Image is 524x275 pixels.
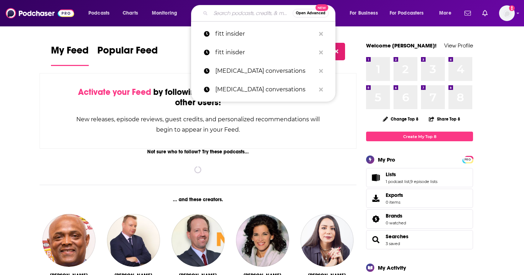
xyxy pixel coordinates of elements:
[191,25,335,43] a: fitt insider
[236,214,289,267] img: Wendy Bell
[6,6,74,20] img: Podchaser - Follow, Share and Rate Podcasts
[191,80,335,99] a: [MEDICAL_DATA] conversations
[366,42,437,49] a: Welcome [PERSON_NAME]!
[215,43,315,62] p: fitt inisder
[386,233,409,240] a: Searches
[509,5,515,11] svg: Add a profile image
[51,44,89,66] a: My Feed
[107,214,160,267] img: Mike Gavin
[215,25,315,43] p: fitt insider
[97,44,158,66] a: Popular Feed
[369,173,383,183] a: Lists
[88,8,109,18] span: Podcasts
[51,44,89,61] span: My Feed
[386,200,403,205] span: 0 items
[463,157,472,162] a: PRO
[386,241,400,246] a: 3 saved
[444,42,473,49] a: View Profile
[379,114,423,123] button: Change Top 8
[191,43,335,62] a: fitt inisder
[434,7,460,19] button: open menu
[118,7,142,19] a: Charts
[386,213,406,219] a: Brands
[386,171,396,178] span: Lists
[300,214,353,267] img: Rawaa Augé
[499,5,515,21] span: Logged in as Simran12080
[385,7,434,19] button: open menu
[147,7,186,19] button: open menu
[123,8,138,18] span: Charts
[76,87,320,108] div: by following Podcasts, Creators, Lists, and other Users!
[215,62,315,80] p: breast cancer conversations
[42,214,95,267] img: Brian Mitchell
[345,7,387,19] button: open menu
[386,220,406,225] a: 0 watched
[369,214,383,224] a: Brands
[499,5,515,21] img: User Profile
[296,11,325,15] span: Open Advanced
[83,7,119,19] button: open menu
[390,8,424,18] span: For Podcasters
[191,62,335,80] a: [MEDICAL_DATA] conversations
[410,179,437,184] a: 9 episode lists
[366,168,473,187] span: Lists
[40,149,356,155] div: Not sure who to follow? Try these podcasts...
[386,179,410,184] a: 1 podcast list
[410,179,410,184] span: ,
[366,230,473,249] span: Searches
[386,192,403,198] span: Exports
[479,7,490,19] a: Show notifications dropdown
[350,8,378,18] span: For Business
[215,80,315,99] p: breast cancer conversations
[152,8,177,18] span: Monitoring
[211,7,293,19] input: Search podcasts, credits, & more...
[462,7,474,19] a: Show notifications dropdown
[428,112,461,126] button: Share Top 8
[386,213,402,219] span: Brands
[369,193,383,203] span: Exports
[97,44,158,61] span: Popular Feed
[293,9,329,17] button: Open AdvancedNew
[369,235,383,245] a: Searches
[40,197,356,203] div: ... and these creators.
[366,209,473,229] span: Brands
[315,4,328,11] span: New
[463,157,472,162] span: PRO
[366,132,473,141] a: Create My Top 8
[198,5,342,21] div: Search podcasts, credits, & more...
[439,8,451,18] span: More
[386,171,437,178] a: Lists
[78,87,151,97] span: Activate your Feed
[378,156,395,163] div: My Pro
[378,264,406,271] div: My Activity
[76,114,320,135] div: New releases, episode reviews, guest credits, and personalized recommendations will begin to appe...
[366,189,473,208] a: Exports
[499,5,515,21] button: Show profile menu
[171,214,224,267] img: Gordon Deal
